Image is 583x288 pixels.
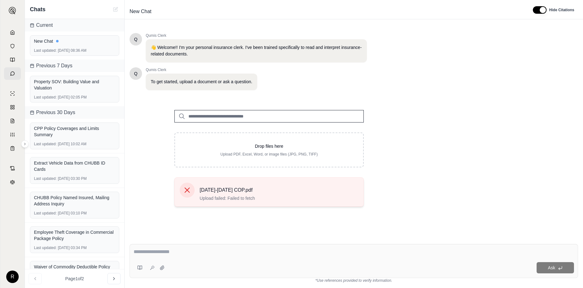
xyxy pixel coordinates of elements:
[127,7,525,17] div: Edit Title
[127,7,154,17] span: New Chat
[151,44,362,57] p: 👋 Welcome!! I'm your personal insurance clerk. I've been trained specifically to read and interpr...
[34,48,57,53] span: Last updated:
[34,264,115,276] div: Waiver of Commodity Deductible Policy Inquiry
[6,271,19,283] div: R
[34,142,115,146] div: [DATE] 10:02 AM
[4,87,21,100] a: Single Policy
[25,60,124,72] div: Previous 7 Days
[34,38,115,44] div: New Chat
[34,160,115,172] div: Extract Vehicle Data from CHUBB ID Cards
[185,152,353,157] p: Upload PDF, Excel, Word, or image files (JPG, PNG, TIFF)
[30,5,45,14] span: Chats
[146,67,257,72] span: Qumis Clerk
[4,101,21,113] a: Policy Comparisons
[6,4,19,17] button: Expand sidebar
[200,186,255,194] span: [DATE]-[DATE] COP.pdf
[34,229,115,242] div: Employee Theft Coverage in Commercial Package Policy
[9,7,16,14] img: Expand sidebar
[151,79,252,85] p: To get started, upload a document or ask a question.
[34,142,57,146] span: Last updated:
[34,176,57,181] span: Last updated:
[134,70,138,77] span: Hello
[21,140,29,148] button: Expand sidebar
[34,95,115,100] div: [DATE] 02:05 PM
[34,194,115,207] div: CHUBB Policy Named Insured, Mailing Address Inquiry
[34,176,115,181] div: [DATE] 03:30 PM
[130,278,578,283] div: *Use references provided to verify information.
[537,262,574,273] button: Ask
[34,245,115,250] div: [DATE] 03:34 PM
[4,26,21,39] a: Home
[112,6,119,13] button: New Chat
[200,195,255,201] span: Upload failed: Failed to fetch
[34,125,115,138] div: CPP Policy Coverages and Limits Summary
[4,54,21,66] a: Prompt Library
[34,245,57,250] span: Last updated:
[34,95,57,100] span: Last updated:
[4,162,21,175] a: Contract Analysis
[34,48,115,53] div: [DATE] 08:36 AM
[549,7,574,12] span: Hide Citations
[34,79,115,91] div: Property SOV: Building Value and Valuation
[4,176,21,188] a: Legal Search Engine
[4,67,21,80] a: Chat
[146,33,367,38] span: Qumis Clerk
[34,211,57,216] span: Last updated:
[34,211,115,216] div: [DATE] 03:10 PM
[548,265,555,270] span: Ask
[4,40,21,52] a: Documents Vault
[25,19,124,31] div: Current
[134,36,138,42] span: Hello
[185,143,353,149] p: Drop files here
[4,128,21,141] a: Custom Report
[4,115,21,127] a: Claim Coverage
[65,276,84,282] span: Page 1 of 2
[25,106,124,119] div: Previous 30 Days
[4,142,21,155] a: Coverage Table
